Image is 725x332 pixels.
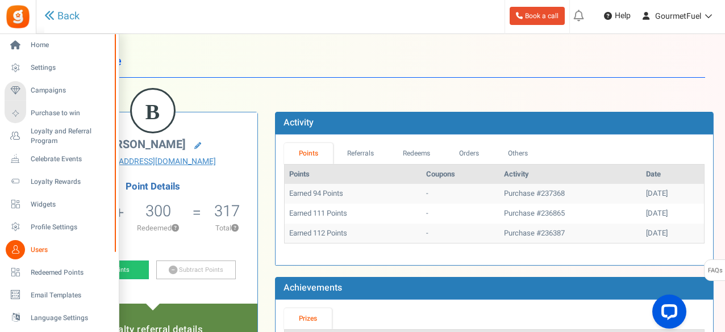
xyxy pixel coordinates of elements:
span: Loyalty Rewards [31,177,110,187]
span: Purchase to win [31,108,110,118]
td: - [422,224,499,243]
a: Email Templates [5,285,114,305]
a: Referrals [333,143,389,164]
span: Loyalty and Referral Program [31,127,114,146]
a: Loyalty and Referral Program [5,127,114,146]
a: Prizes [284,308,332,329]
span: Settings [31,63,110,73]
a: [EMAIL_ADDRESS][DOMAIN_NAME] [56,156,249,167]
th: Date [641,165,704,184]
a: Celebrate Events [5,149,114,169]
a: Users [5,240,114,259]
a: Redeems [388,143,445,164]
a: Campaigns [5,81,114,100]
span: Widgets [31,200,110,209]
figcaption: B [132,90,174,134]
a: Help [599,7,635,25]
a: Redeemed Points [5,263,114,282]
a: Purchase to win [5,104,114,123]
div: [DATE] [646,188,699,199]
a: Profile Settings [5,217,114,237]
span: [PERSON_NAME] [98,136,186,153]
h5: 317 [214,203,240,220]
a: Loyalty Rewards [5,172,114,191]
td: Earned 94 Points [285,184,422,204]
span: Profile Settings [31,222,110,232]
a: Home [5,36,114,55]
div: [DATE] [646,228,699,239]
span: Users [31,245,110,255]
th: Coupons [422,165,499,184]
button: ? [172,225,179,232]
p: Redeemed [125,223,191,233]
span: Campaigns [31,86,110,95]
p: Total [202,223,252,233]
td: - [422,184,499,204]
td: Earned 112 Points [285,224,422,243]
h5: 300 [145,203,171,220]
a: Subtract Points [156,260,236,280]
span: Home [31,40,110,50]
span: Help [612,10,631,22]
span: FAQs [707,260,723,281]
span: Redeemed Points [31,268,110,278]
a: Widgets [5,195,114,214]
h1: User Profile [56,45,705,78]
span: Email Templates [31,291,110,300]
td: Purchase #236387 [499,224,641,243]
button: ? [231,225,239,232]
h4: Point Details [48,182,257,192]
td: Purchase #237368 [499,184,641,204]
a: Settings [5,58,114,78]
div: [DATE] [646,208,699,219]
td: - [422,204,499,224]
span: GourmetFuel [655,10,701,22]
a: Orders [445,143,494,164]
span: Language Settings [31,313,110,323]
a: Book a call [510,7,565,25]
span: Celebrate Events [31,154,110,164]
a: Language Settings [5,308,114,327]
th: Points [285,165,422,184]
th: Activity [499,165,641,184]
td: Earned 111 Points [285,204,422,224]
td: Purchase #236865 [499,204,641,224]
a: Points [284,143,333,164]
a: Others [494,143,543,164]
b: Achievements [284,281,342,295]
img: Gratisfaction [5,4,31,30]
b: Activity [284,116,314,129]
